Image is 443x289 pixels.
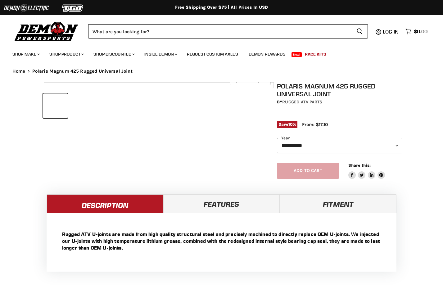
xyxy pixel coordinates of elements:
a: Request Custom Axles [182,48,243,61]
input: Search [88,24,351,38]
a: Race Kits [300,48,331,61]
span: Share this: [348,163,371,168]
aside: Share this: [348,163,385,179]
img: Demon Electric Logo 2 [3,2,50,14]
span: Polaris Magnum 425 Rugged Universal Joint [32,69,133,74]
button: Search [351,24,368,38]
h1: Polaris Magnum 425 Rugged Universal Joint [277,82,402,98]
a: Home [12,69,25,74]
span: 10 [288,122,293,127]
a: Fitment [280,194,396,213]
a: Shop Discounted [89,48,138,61]
a: Log in [380,29,402,34]
div: by [277,99,402,106]
span: Click to expand [233,78,267,83]
img: TGB Logo 2 [50,2,96,14]
a: $0.00 [402,27,431,36]
select: year [277,138,402,153]
a: Features [163,194,280,213]
span: $0.00 [414,29,427,34]
button: IMAGE thumbnail [43,93,68,118]
span: Save % [277,121,297,128]
span: Log in [383,29,399,35]
ul: Main menu [8,45,426,61]
span: From: $17.10 [302,122,328,127]
a: Rugged ATV Parts [282,99,322,105]
a: Shop Product [45,48,88,61]
a: Shop Make [8,48,43,61]
form: Product [88,24,368,38]
a: Inside Demon [140,48,181,61]
span: New! [292,52,302,57]
a: Description [47,194,163,213]
p: Rugged ATV U-joints are made from high quality structural steel and precisely machined to directl... [62,231,381,251]
img: Demon Powersports [12,20,80,42]
a: Demon Rewards [244,48,290,61]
